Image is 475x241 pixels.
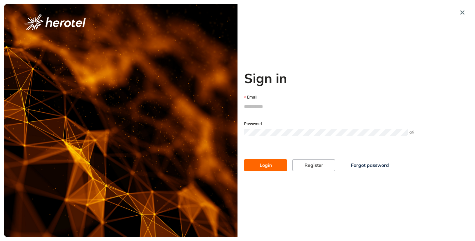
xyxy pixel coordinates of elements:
span: Forgot password [351,162,389,169]
input: Email [244,102,418,111]
img: cover image [4,4,237,237]
span: Login [260,162,272,169]
label: Password [244,121,262,127]
img: logo [24,14,86,30]
h2: Sign in [244,70,418,86]
input: Password [244,129,408,136]
button: Register [292,159,335,171]
button: Login [244,159,287,171]
button: Forgot password [340,159,399,171]
label: Email [244,94,257,101]
span: Register [304,162,323,169]
button: logo [14,14,96,30]
span: eye-invisible [409,130,414,135]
